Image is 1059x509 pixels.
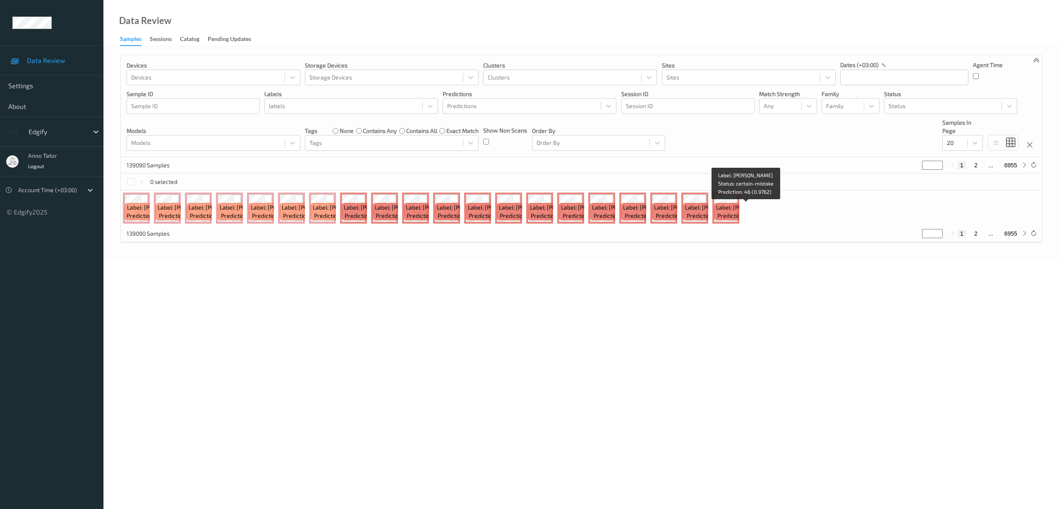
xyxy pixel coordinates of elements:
[127,203,188,212] span: Label: [PERSON_NAME]
[375,203,436,212] span: Label: [PERSON_NAME]
[621,90,755,98] p: Session ID
[532,127,665,135] p: Order By
[531,212,591,220] span: Prediction: 46 (0.9984)
[127,161,189,169] p: 139090 Samples
[438,212,498,220] span: Prediction: 46 (0.9984)
[150,34,180,45] a: Sessions
[958,230,966,237] button: 1
[251,203,312,212] span: Label: [PERSON_NAME]
[208,35,251,45] div: Pending Updates
[592,203,653,212] span: Label: [PERSON_NAME]
[973,61,1003,69] p: Agent Time
[500,212,560,220] span: Prediction: 46 (0.9984)
[986,162,996,169] button: ...
[483,126,527,135] p: Show Non Scans
[344,203,405,212] span: Label: [PERSON_NAME]
[986,230,996,237] button: ...
[120,34,150,46] a: Samples
[654,203,715,212] span: Label: [PERSON_NAME]
[563,212,621,220] span: Prediction: 46 (0.9797)
[446,127,479,135] label: exact match
[208,34,259,45] a: Pending Updates
[469,212,529,220] span: Prediction: 46 (0.9984)
[759,90,817,98] p: Match Strength
[406,127,437,135] label: contains all
[972,230,980,237] button: 2
[972,162,980,169] button: 2
[127,61,300,70] p: Devices
[120,35,141,46] div: Samples
[468,203,529,212] span: Label: [PERSON_NAME]
[282,203,343,212] span: Label: [PERSON_NAME]
[716,203,777,212] span: Label: [PERSON_NAME]
[345,212,405,220] span: Prediction: 46 (0.9984)
[158,203,219,212] span: Label: [PERSON_NAME]
[662,61,836,70] p: Sites
[150,35,172,45] div: Sessions
[625,212,683,220] span: Prediction: 46 (0.9797)
[252,212,311,220] span: Prediction: 91 (0.2864)
[822,90,879,98] p: Family
[443,90,616,98] p: Predictions
[221,212,280,220] span: Prediction: 91 (0.2864)
[437,203,498,212] span: Label: [PERSON_NAME]
[685,203,746,212] span: Label: [PERSON_NAME]
[127,90,260,98] p: Sample ID
[305,127,317,135] p: Tags
[942,118,983,135] p: Samples In Page
[119,17,171,25] div: Data Review
[264,90,438,98] p: labels
[127,212,189,220] span: Prediction: 855 (0.7896)
[363,127,397,135] label: contains any
[1002,230,1020,237] button: 6955
[159,212,218,220] span: Prediction: 91 (0.2864)
[884,90,1017,98] p: Status
[305,61,479,70] p: Storage Devices
[561,203,622,212] span: Label: [PERSON_NAME]
[313,203,374,212] span: Label: [PERSON_NAME]
[623,203,684,212] span: Label: [PERSON_NAME]
[840,61,879,69] p: dates (+03:00)
[340,127,354,135] label: none
[314,212,373,220] span: Prediction: 91 (0.2864)
[180,35,199,45] div: Catalog
[180,34,208,45] a: Catalog
[958,162,966,169] button: 1
[127,229,189,238] p: 139090 Samples
[656,212,714,220] span: Prediction: 46 (0.9797)
[190,212,249,220] span: Prediction: 91 (0.2864)
[687,212,745,220] span: Prediction: 46 (0.9797)
[483,61,657,70] p: Clusters
[220,203,281,212] span: Label: [PERSON_NAME]
[499,203,560,212] span: Label: [PERSON_NAME]
[1002,162,1020,169] button: 6955
[530,203,591,212] span: Label: [PERSON_NAME]
[407,212,467,220] span: Prediction: 46 (0.9984)
[406,203,467,212] span: Label: [PERSON_NAME]
[717,212,776,220] span: Prediction: 46 (0.9762)
[594,212,652,220] span: Prediction: 46 (0.9797)
[283,212,342,220] span: Prediction: 91 (0.2864)
[189,203,250,212] span: Label: [PERSON_NAME]
[127,127,300,135] p: Models
[376,212,436,220] span: Prediction: 46 (0.9984)
[150,178,177,186] p: 0 selected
